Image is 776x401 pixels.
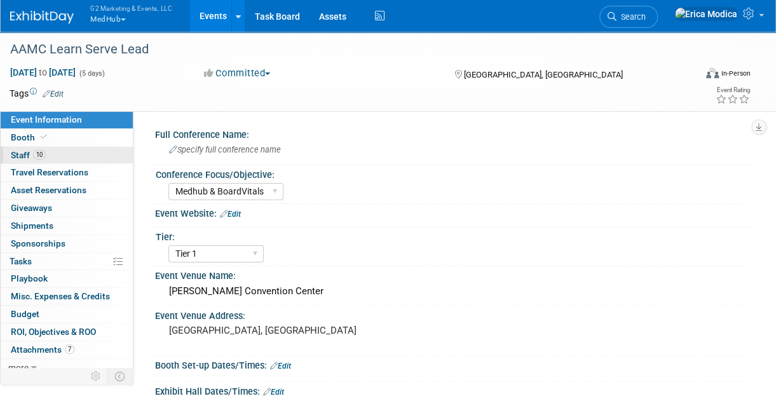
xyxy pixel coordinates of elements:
[1,288,133,305] a: Misc. Expenses & Credits
[169,325,389,336] pre: [GEOGRAPHIC_DATA], [GEOGRAPHIC_DATA]
[43,90,64,99] a: Edit
[270,362,291,370] a: Edit
[107,368,133,384] td: Toggle Event Tabs
[1,253,133,270] a: Tasks
[33,150,46,160] span: 10
[11,344,74,355] span: Attachments
[156,228,745,243] div: Tier:
[1,341,133,358] a: Attachments7
[464,70,623,79] span: [GEOGRAPHIC_DATA], [GEOGRAPHIC_DATA]
[155,382,751,398] div: Exhibit Hall Dates/Times:
[1,270,133,287] a: Playbook
[1,164,133,181] a: Travel Reservations
[263,388,284,397] a: Edit
[11,291,110,301] span: Misc. Expenses & Credits
[155,204,751,221] div: Event Website:
[1,217,133,234] a: Shipments
[169,145,281,154] span: Specify full conference name
[165,282,741,301] div: [PERSON_NAME] Convention Center
[11,203,52,213] span: Giveaways
[11,185,86,195] span: Asset Reservations
[11,132,50,142] span: Booth
[10,67,76,78] span: [DATE] [DATE]
[1,323,133,341] a: ROI, Objectives & ROO
[156,165,745,181] div: Conference Focus/Objective:
[11,150,46,160] span: Staff
[1,147,133,164] a: Staff10
[10,11,74,24] img: ExhibitDay
[85,368,107,384] td: Personalize Event Tab Strip
[599,6,658,28] a: Search
[1,359,133,376] a: more
[37,67,49,78] span: to
[1,129,133,146] a: Booth
[41,133,47,140] i: Booth reservation complete
[11,238,65,248] span: Sponsorships
[1,182,133,199] a: Asset Reservations
[1,306,133,323] a: Budget
[716,87,750,93] div: Event Rating
[674,7,738,21] img: Erica Modica
[6,38,687,61] div: AAMC Learn Serve Lead
[200,67,275,80] button: Committed
[706,68,719,78] img: Format-Inperson.png
[11,167,88,177] span: Travel Reservations
[1,235,133,252] a: Sponsorships
[10,87,64,100] td: Tags
[10,256,32,266] span: Tasks
[1,111,133,128] a: Event Information
[155,306,751,322] div: Event Venue Address:
[721,69,751,78] div: In-Person
[643,66,751,85] div: Event Format
[65,344,74,354] span: 7
[11,327,96,337] span: ROI, Objectives & ROO
[155,266,751,282] div: Event Venue Name:
[11,309,39,319] span: Budget
[78,69,105,78] span: (5 days)
[8,362,29,372] span: more
[155,125,751,141] div: Full Conference Name:
[11,273,48,283] span: Playbook
[90,2,172,14] span: G2 Marketing & Events, LLC
[11,221,53,231] span: Shipments
[11,114,82,125] span: Event Information
[616,12,646,22] span: Search
[1,200,133,217] a: Giveaways
[220,210,241,219] a: Edit
[155,356,751,372] div: Booth Set-up Dates/Times:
